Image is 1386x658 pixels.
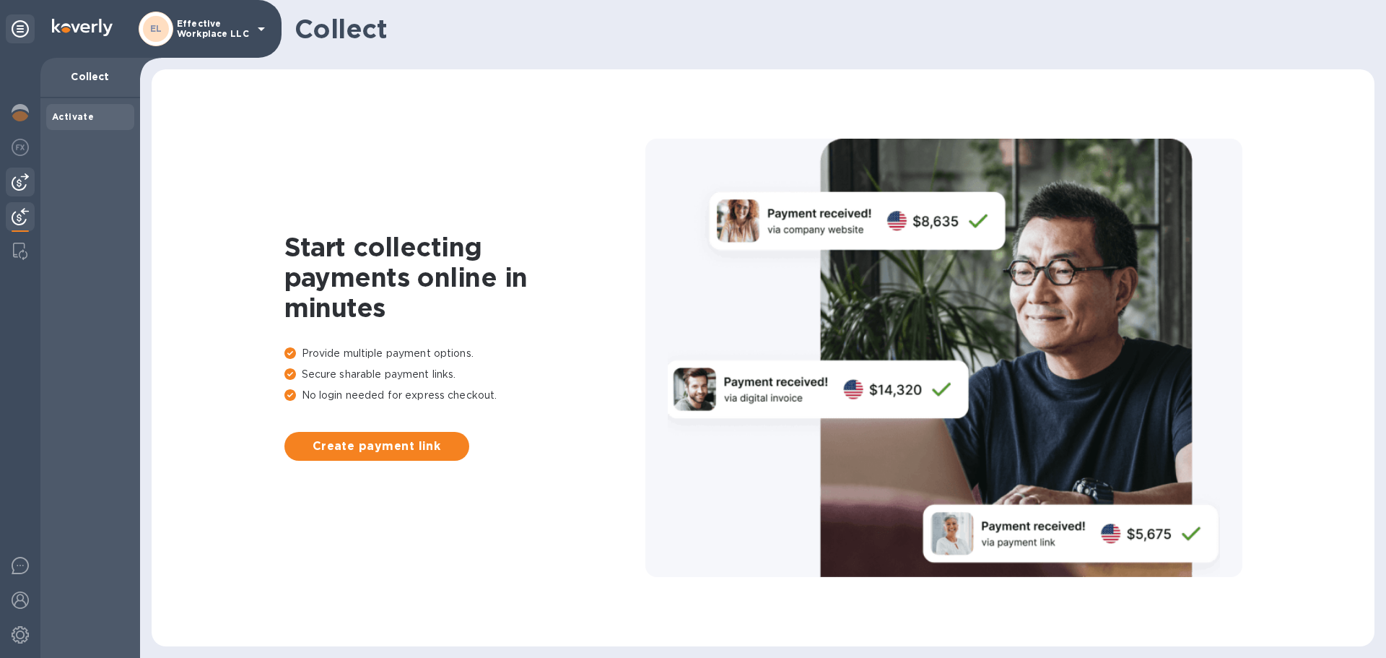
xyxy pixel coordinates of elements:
h1: Collect [295,14,1363,44]
span: Create payment link [296,438,458,455]
p: Secure sharable payment links. [284,367,645,382]
div: Unpin categories [6,14,35,43]
button: Create payment link [284,432,469,461]
h1: Start collecting payments online in minutes [284,232,645,323]
p: Collect [52,69,128,84]
b: EL [150,23,162,34]
img: Foreign exchange [12,139,29,156]
p: Provide multiple payment options. [284,346,645,361]
p: Effective Workplace LLC [177,19,249,39]
p: No login needed for express checkout. [284,388,645,403]
b: Activate [52,111,94,122]
img: Logo [52,19,113,36]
